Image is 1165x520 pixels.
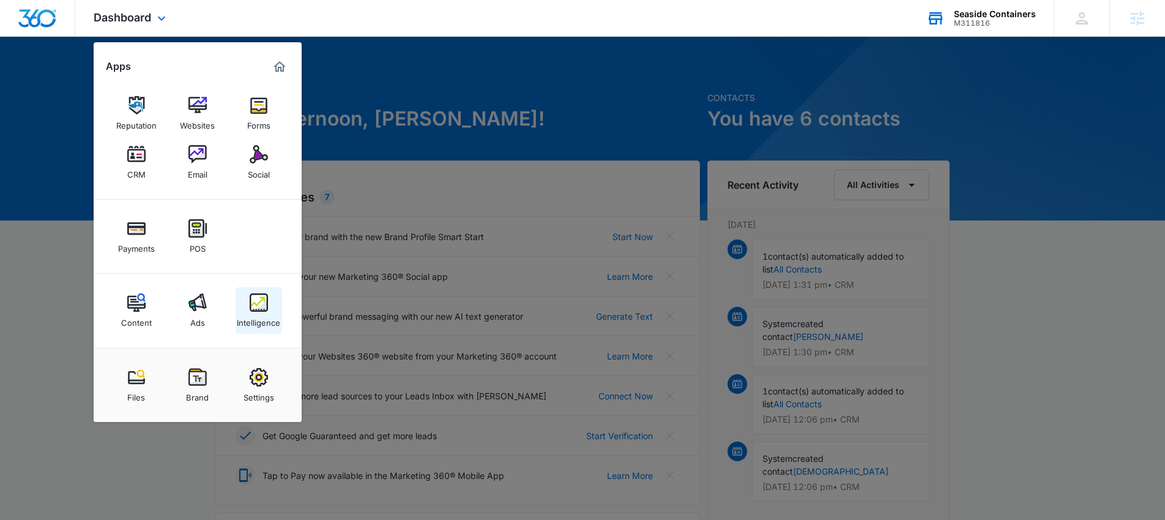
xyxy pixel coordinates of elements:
div: Files [127,386,145,402]
a: POS [174,213,221,260]
div: Brand [186,386,209,402]
a: Content [113,287,160,334]
div: Forms [247,115,270,130]
div: Settings [244,386,274,402]
div: Ads [190,312,205,328]
div: Intelligence [237,312,280,328]
div: Websites [180,115,215,130]
a: Files [113,362,160,409]
a: Websites [174,90,221,137]
a: Forms [236,90,282,137]
a: Marketing 360® Dashboard [270,57,289,77]
div: Email [188,164,207,179]
a: Social [236,139,282,186]
h2: Apps [106,61,131,72]
a: Email [174,139,221,186]
div: account id [954,19,1036,28]
div: account name [954,9,1036,19]
a: Reputation [113,90,160,137]
span: Dashboard [94,11,151,24]
a: Settings [236,362,282,409]
a: Brand [174,362,221,409]
div: Content [121,312,152,328]
div: POS [190,238,206,254]
a: CRM [113,139,160,186]
a: Payments [113,213,160,260]
div: Reputation [116,115,157,130]
div: CRM [127,164,146,179]
a: Intelligence [236,287,282,334]
div: Payments [118,238,155,254]
div: Social [248,164,270,179]
a: Ads [174,287,221,334]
